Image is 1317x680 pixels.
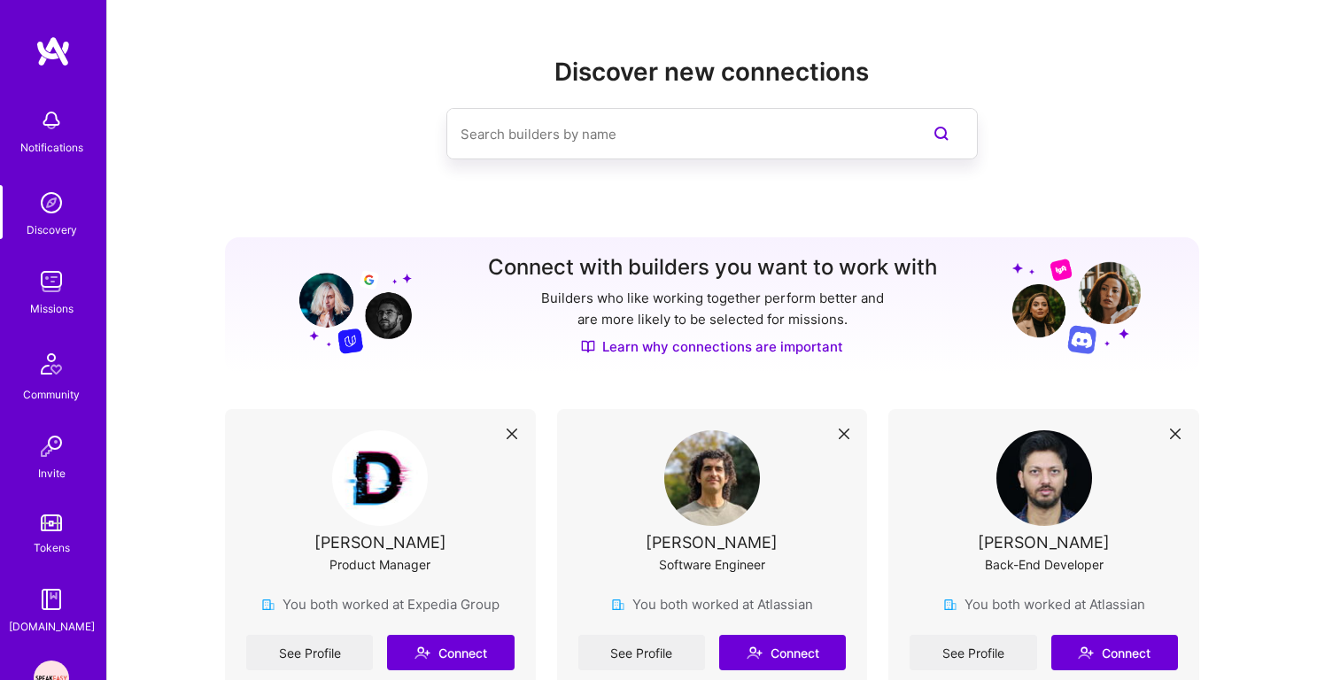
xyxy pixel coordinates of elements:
[23,385,80,404] div: Community
[34,103,69,138] img: bell
[34,429,69,464] img: Invite
[314,533,446,552] div: [PERSON_NAME]
[329,555,430,574] div: Product Manager
[943,595,1145,614] div: You both worked at Atlassian
[659,555,765,574] div: Software Engineer
[719,635,846,670] button: Connect
[414,645,430,661] i: icon Connect
[225,58,1199,87] h2: Discover new connections
[1051,635,1178,670] button: Connect
[985,555,1104,574] div: Back-End Developer
[910,635,1036,670] a: See Profile
[581,337,843,356] a: Learn why connections are important
[41,514,62,531] img: tokens
[34,264,69,299] img: teamwork
[538,288,887,330] p: Builders who like working together perform better and are more likely to be selected for missions.
[931,123,952,144] i: icon SearchPurple
[30,299,74,318] div: Missions
[943,598,957,612] img: company icon
[839,429,849,439] i: icon Close
[978,533,1110,552] div: [PERSON_NAME]
[1012,258,1141,354] img: Grow your network
[646,533,778,552] div: [PERSON_NAME]
[461,112,893,157] input: Search builders by name
[38,464,66,483] div: Invite
[261,598,275,612] img: company icon
[611,598,625,612] img: company icon
[34,185,69,220] img: discovery
[747,645,763,661] i: icon Connect
[20,138,83,157] div: Notifications
[611,595,813,614] div: You both worked at Atlassian
[34,538,70,557] div: Tokens
[27,220,77,239] div: Discovery
[34,582,69,617] img: guide book
[9,617,95,636] div: [DOMAIN_NAME]
[387,635,514,670] button: Connect
[507,429,517,439] i: icon Close
[283,257,412,354] img: Grow your network
[261,595,500,614] div: You both worked at Expedia Group
[332,430,428,526] img: User Avatar
[1170,429,1181,439] i: icon Close
[35,35,71,67] img: logo
[581,339,595,354] img: Discover
[1078,645,1094,661] i: icon Connect
[664,430,760,526] img: User Avatar
[30,343,73,385] img: Community
[996,430,1092,526] img: User Avatar
[578,635,705,670] a: See Profile
[246,635,373,670] a: See Profile
[488,255,937,281] h3: Connect with builders you want to work with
